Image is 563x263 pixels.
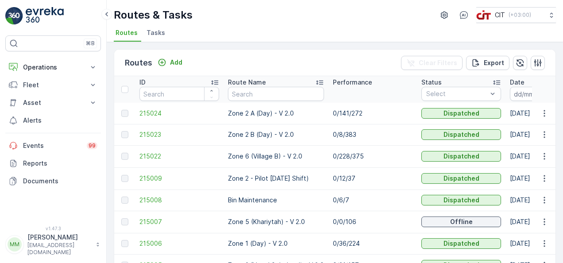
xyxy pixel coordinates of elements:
div: Toggle Row Selected [121,131,128,138]
p: Routes & Tasks [114,8,193,22]
a: Documents [5,172,101,190]
td: 0/8/383 [328,124,417,145]
button: Clear Filters [401,56,463,70]
button: Export [466,56,509,70]
img: cit-logo_pOk6rL0.png [476,10,491,20]
td: 0/12/37 [328,167,417,190]
div: Toggle Row Selected [121,240,128,247]
p: Add [170,58,182,67]
div: Toggle Row Selected [121,197,128,204]
a: 215006 [139,239,219,248]
a: 215007 [139,217,219,226]
p: Status [421,78,442,87]
div: MM [8,237,22,251]
button: Offline [421,217,501,227]
td: 0/0/106 [328,211,417,233]
span: Routes [116,28,138,37]
span: Tasks [147,28,165,37]
p: Dispatched [443,196,479,205]
p: Dispatched [443,174,479,183]
p: [PERSON_NAME] [27,233,91,242]
p: Dispatched [443,130,479,139]
p: Alerts [23,116,97,125]
p: Route Name [228,78,266,87]
td: Zone 2 - Pilot [DATE] Shift) [224,167,328,190]
img: logo [5,7,23,25]
button: CIT(+03:00) [476,7,556,23]
img: logo_light-DOdMpM7g.png [26,7,64,25]
p: Clear Filters [419,58,457,67]
a: 215024 [139,109,219,118]
p: Dispatched [443,109,479,118]
div: Toggle Row Selected [121,153,128,160]
p: Export [484,58,504,67]
a: Alerts [5,112,101,129]
p: 99 [89,142,96,149]
p: Documents [23,177,97,186]
input: Search [228,87,324,101]
a: Events99 [5,137,101,155]
div: Toggle Row Selected [121,218,128,225]
a: Reports [5,155,101,172]
td: Bin Maintenance [224,190,328,211]
p: [EMAIL_ADDRESS][DOMAIN_NAME] [27,242,91,256]
p: Events [23,141,81,150]
td: Zone 2 B (Day) - V 2.0 [224,124,328,145]
td: 0/36/224 [328,233,417,254]
button: Dispatched [421,173,501,184]
button: Dispatched [421,129,501,140]
button: MM[PERSON_NAME][EMAIL_ADDRESS][DOMAIN_NAME] [5,233,101,256]
p: Operations [23,63,83,72]
p: Performance [333,78,372,87]
p: CIT [495,11,505,19]
button: Dispatched [421,195,501,205]
td: Zone 5 (Khariytah) - V 2.0 [224,211,328,233]
p: Dispatched [443,152,479,161]
button: Operations [5,58,101,76]
button: Fleet [5,76,101,94]
p: Asset [23,98,83,107]
td: 0/141/272 [328,103,417,124]
button: Dispatched [421,151,501,162]
button: Asset [5,94,101,112]
div: Toggle Row Selected [121,175,128,182]
p: Reports [23,159,97,168]
p: Date [510,78,524,87]
p: Offline [450,217,473,226]
div: Toggle Row Selected [121,110,128,117]
p: ⌘B [86,40,95,47]
button: Dispatched [421,238,501,249]
span: v 1.47.3 [5,226,101,231]
td: Zone 2 A (Day) - V 2.0 [224,103,328,124]
td: Zone 1 (Day) - V 2.0 [224,233,328,254]
a: 215022 [139,152,219,161]
button: Dispatched [421,108,501,119]
td: Zone 6 (Village B) - V 2.0 [224,145,328,167]
a: 215023 [139,130,219,139]
p: Dispatched [443,239,479,248]
p: ( +03:00 ) [509,12,531,19]
td: 0/6/7 [328,190,417,211]
td: 0/228/375 [328,145,417,167]
p: Fleet [23,81,83,89]
p: Routes [125,57,152,69]
p: ID [139,78,146,87]
a: 215008 [139,196,219,205]
p: Select [426,89,487,98]
a: 215009 [139,174,219,183]
input: Search [139,87,219,101]
button: Add [154,57,186,68]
